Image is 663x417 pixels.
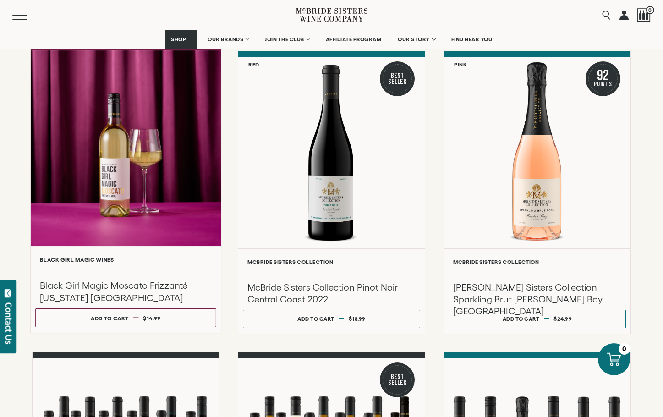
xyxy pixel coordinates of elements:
[297,312,334,325] div: Add to cart
[247,281,416,305] h3: McBride Sisters Collection Pinot Noir Central Coast 2022
[326,36,382,43] span: AFFILIATE PROGRAM
[398,36,430,43] span: OUR STORY
[208,36,243,43] span: OUR BRANDS
[30,45,221,334] a: Black Girl Magic Wines Black Girl Magic Moscato Frizzanté [US_STATE] [GEOGRAPHIC_DATA] Add to car...
[503,312,540,325] div: Add to cart
[646,6,654,14] span: 0
[91,311,128,325] div: Add to cart
[449,310,626,328] button: Add to cart $24.99
[259,30,315,49] a: JOIN THE CLUB
[320,30,388,49] a: AFFILIATE PROGRAM
[553,316,572,322] span: $24.99
[451,36,493,43] span: FIND NEAR YOU
[453,259,621,265] h6: McBride Sisters Collection
[40,280,211,304] h3: Black Girl Magic Moscato Frizzanté [US_STATE] [GEOGRAPHIC_DATA]
[349,316,366,322] span: $18.99
[12,11,45,20] button: Mobile Menu Trigger
[202,30,254,49] a: OUR BRANDS
[445,30,499,49] a: FIND NEAR YOU
[165,30,197,49] a: SHOP
[619,343,630,355] div: 0
[143,315,161,321] span: $14.99
[4,302,13,344] div: Contact Us
[40,257,211,263] h6: Black Girl Magic Wines
[453,281,621,317] h3: [PERSON_NAME] Sisters Collection Sparkling Brut [PERSON_NAME] Bay [GEOGRAPHIC_DATA]
[247,259,416,265] h6: McBride Sisters Collection
[248,61,259,67] h6: Red
[454,61,467,67] h6: Pink
[392,30,441,49] a: OUR STORY
[171,36,186,43] span: SHOP
[444,51,631,334] a: Pink 92 Points McBride Sisters Collection Sparkling Brut Rose Hawke's Bay NV McBride Sisters Coll...
[238,51,425,334] a: Red Best Seller McBride Sisters Collection Central Coast Pinot Noir McBride Sisters Collection Mc...
[265,36,304,43] span: JOIN THE CLUB
[243,310,420,328] button: Add to cart $18.99
[35,308,216,327] button: Add to cart $14.99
